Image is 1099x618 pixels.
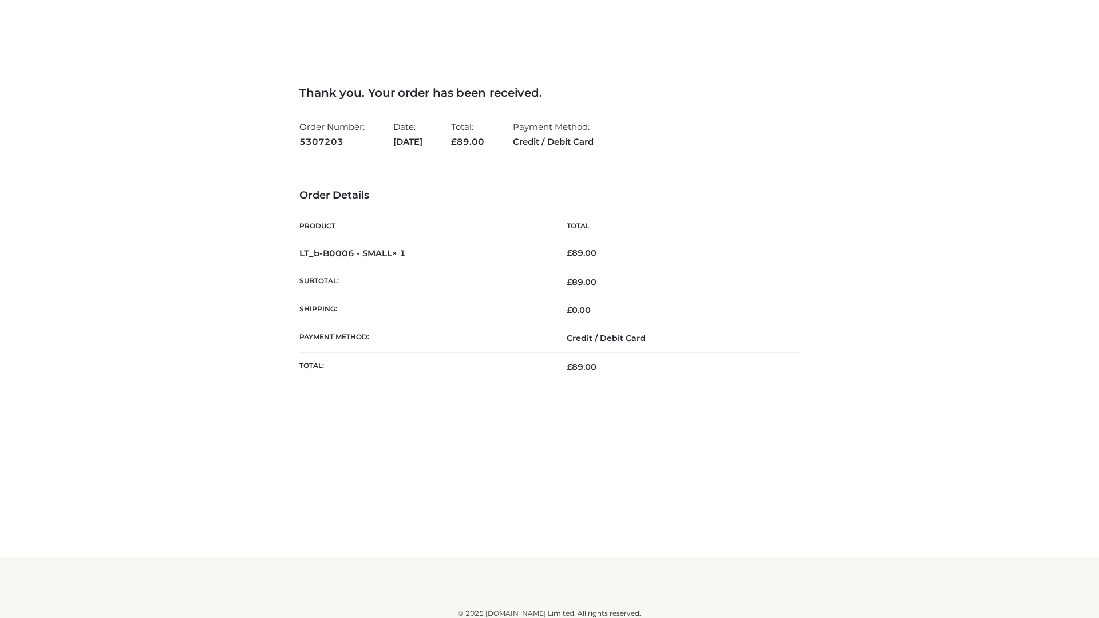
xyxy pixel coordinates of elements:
span: £ [567,277,572,287]
span: £ [567,305,572,315]
li: Total: [451,117,484,152]
th: Subtotal: [299,268,549,296]
th: Total [549,213,800,239]
li: Date: [393,117,422,152]
h3: Order Details [299,189,800,202]
th: Payment method: [299,324,549,352]
th: Shipping: [299,296,549,324]
h3: Thank you. Your order has been received. [299,86,800,100]
strong: 5307203 [299,134,365,149]
strong: LT_b-B0006 - SMALL [299,248,406,259]
span: £ [567,362,572,372]
li: Order Number: [299,117,365,152]
span: 89.00 [567,362,596,372]
td: Credit / Debit Card [549,324,800,352]
th: Product [299,213,549,239]
span: 89.00 [567,277,596,287]
span: £ [451,136,457,147]
th: Total: [299,352,549,381]
span: 89.00 [451,136,484,147]
span: £ [567,248,572,258]
bdi: 0.00 [567,305,591,315]
strong: [DATE] [393,134,422,149]
bdi: 89.00 [567,248,596,258]
strong: Credit / Debit Card [513,134,594,149]
strong: × 1 [392,248,406,259]
li: Payment Method: [513,117,594,152]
